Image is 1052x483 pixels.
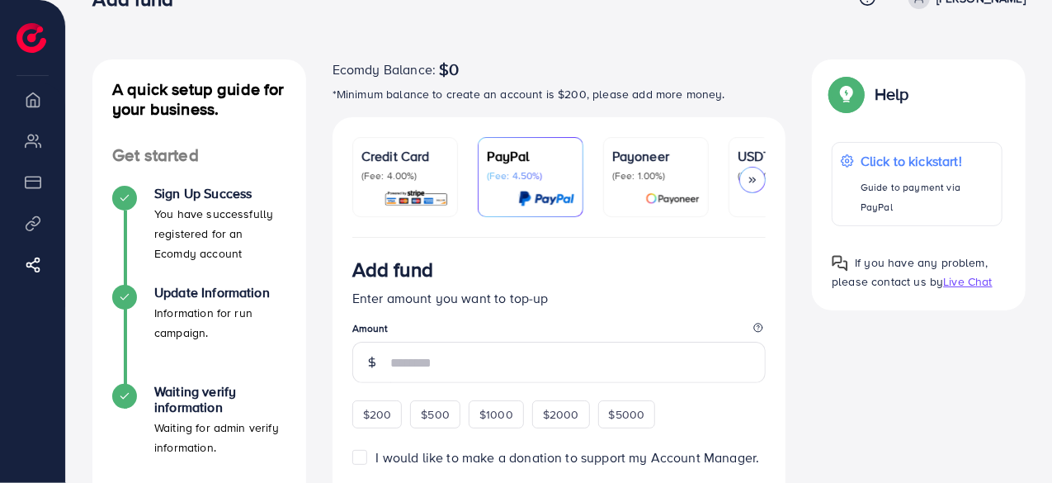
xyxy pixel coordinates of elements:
[352,321,767,342] legend: Amount
[543,406,579,423] span: $2000
[361,169,449,182] p: (Fee: 4.00%)
[609,406,645,423] span: $5000
[154,384,286,415] h4: Waiting verify information
[861,151,993,171] p: Click to kickstart!
[384,189,449,208] img: card
[943,273,992,290] span: Live Chat
[376,448,760,466] span: I would like to make a donation to support my Account Manager.
[92,285,306,384] li: Update Information
[154,303,286,343] p: Information for run campaign.
[832,254,988,290] span: If you have any problem, please contact us by
[439,59,459,79] span: $0
[154,204,286,263] p: You have successfully registered for an Ecomdy account
[92,79,306,119] h4: A quick setup guide for your business.
[875,84,909,104] p: Help
[154,418,286,457] p: Waiting for admin verify information.
[361,146,449,166] p: Credit Card
[17,23,46,53] img: logo
[363,406,392,423] span: $200
[982,409,1040,471] iframe: Chat
[738,146,825,166] p: USDT
[92,186,306,285] li: Sign Up Success
[645,189,700,208] img: card
[333,59,436,79] span: Ecomdy Balance:
[738,169,825,182] p: (Fee: 0.00%)
[154,186,286,201] h4: Sign Up Success
[479,406,513,423] span: $1000
[487,169,574,182] p: (Fee: 4.50%)
[832,255,848,272] img: Popup guide
[352,258,433,282] h3: Add fund
[154,285,286,301] h4: Update Information
[612,169,700,182] p: (Fee: 1.00%)
[333,84,786,104] p: *Minimum balance to create an account is $200, please add more money.
[352,288,767,308] p: Enter amount you want to top-up
[832,79,861,109] img: Popup guide
[518,189,574,208] img: card
[487,146,574,166] p: PayPal
[92,145,306,166] h4: Get started
[612,146,700,166] p: Payoneer
[861,178,993,217] p: Guide to payment via PayPal
[421,406,450,423] span: $500
[92,384,306,483] li: Waiting verify information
